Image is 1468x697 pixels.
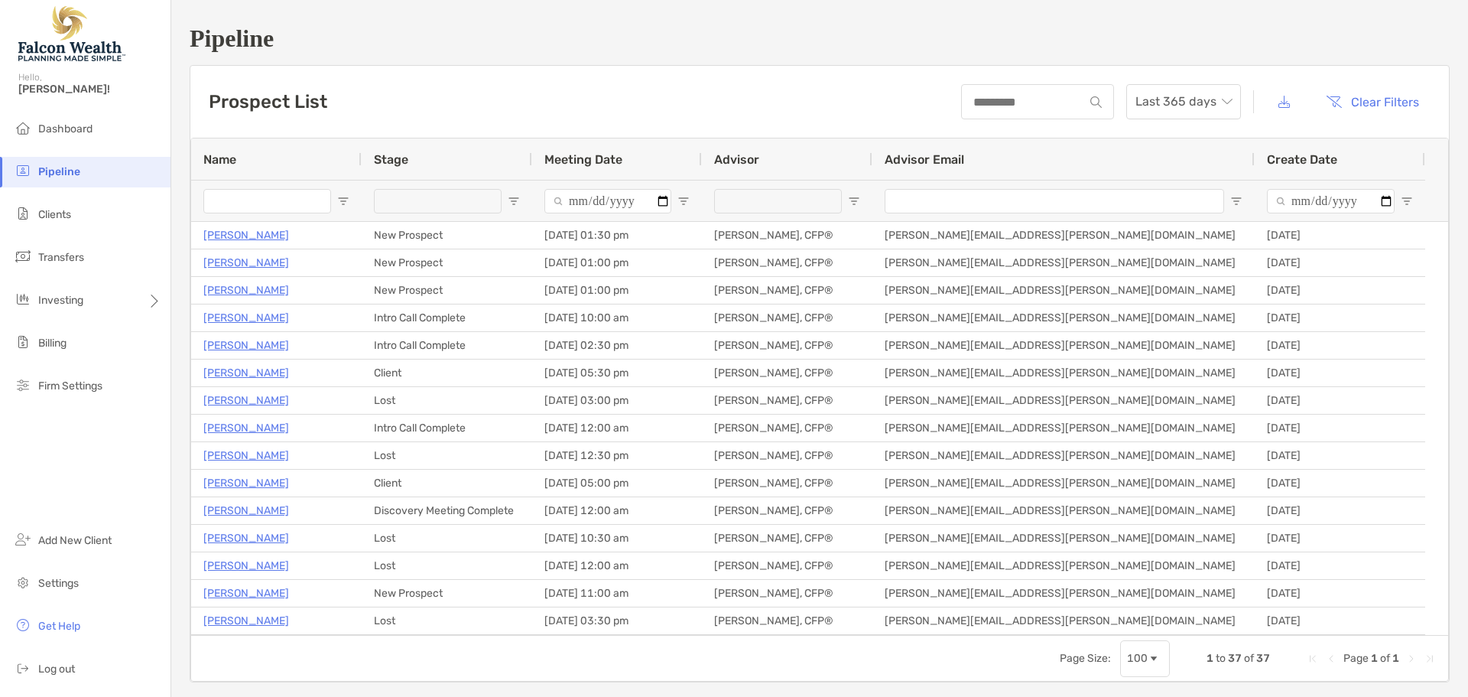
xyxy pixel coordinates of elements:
[1255,332,1425,359] div: [DATE]
[203,281,289,300] a: [PERSON_NAME]
[14,659,32,677] img: logout icon
[702,305,872,331] div: [PERSON_NAME], CFP®
[14,333,32,351] img: billing icon
[532,525,702,552] div: [DATE] 10:30 am
[677,195,690,207] button: Open Filter Menu
[1255,305,1425,331] div: [DATE]
[14,616,32,634] img: get-help icon
[203,611,289,630] a: [PERSON_NAME]
[532,552,702,579] div: [DATE] 12:00 am
[38,122,93,135] span: Dashboard
[1255,387,1425,414] div: [DATE]
[702,580,872,607] div: [PERSON_NAME], CFP®
[532,442,702,469] div: [DATE] 12:30 pm
[203,419,289,438] a: [PERSON_NAME]
[362,442,532,469] div: Lost
[702,607,872,634] div: [PERSON_NAME], CFP®
[190,24,1450,53] h1: Pipeline
[544,189,671,213] input: Meeting Date Filter Input
[702,442,872,469] div: [PERSON_NAME], CFP®
[38,337,67,350] span: Billing
[872,360,1255,386] div: [PERSON_NAME][EMAIL_ADDRESS][PERSON_NAME][DOMAIN_NAME]
[872,305,1255,331] div: [PERSON_NAME][EMAIL_ADDRESS][PERSON_NAME][DOMAIN_NAME]
[872,552,1255,579] div: [PERSON_NAME][EMAIL_ADDRESS][PERSON_NAME][DOMAIN_NAME]
[362,387,532,414] div: Lost
[337,195,349,207] button: Open Filter Menu
[532,497,702,524] div: [DATE] 12:00 am
[1120,640,1170,677] div: Page Size
[532,249,702,276] div: [DATE] 01:00 pm
[14,204,32,223] img: clients icon
[203,336,289,355] a: [PERSON_NAME]
[872,442,1255,469] div: [PERSON_NAME][EMAIL_ADDRESS][PERSON_NAME][DOMAIN_NAME]
[14,247,32,265] img: transfers icon
[1314,85,1431,119] button: Clear Filters
[532,305,702,331] div: [DATE] 10:00 am
[362,277,532,304] div: New Prospect
[702,249,872,276] div: [PERSON_NAME], CFP®
[203,363,289,383] a: [PERSON_NAME]
[203,501,289,520] a: [PERSON_NAME]
[1255,277,1425,304] div: [DATE]
[1255,525,1425,552] div: [DATE]
[532,607,702,634] div: [DATE] 03:30 pm
[38,294,83,307] span: Investing
[702,470,872,497] div: [PERSON_NAME], CFP®
[1244,652,1254,665] span: of
[38,663,75,676] span: Log out
[1267,189,1395,213] input: Create Date Filter Input
[872,332,1255,359] div: [PERSON_NAME][EMAIL_ADDRESS][PERSON_NAME][DOMAIN_NAME]
[1255,552,1425,579] div: [DATE]
[1343,652,1369,665] span: Page
[885,189,1224,213] input: Advisor Email Filter Input
[1255,249,1425,276] div: [DATE]
[1424,653,1436,665] div: Last Page
[872,222,1255,249] div: [PERSON_NAME][EMAIL_ADDRESS][PERSON_NAME][DOMAIN_NAME]
[374,152,408,167] span: Stage
[38,534,112,547] span: Add New Client
[362,470,532,497] div: Client
[872,470,1255,497] div: [PERSON_NAME][EMAIL_ADDRESS][PERSON_NAME][DOMAIN_NAME]
[203,584,289,603] a: [PERSON_NAME]
[203,308,289,327] a: [PERSON_NAME]
[203,253,289,272] a: [PERSON_NAME]
[872,249,1255,276] div: [PERSON_NAME][EMAIL_ADDRESS][PERSON_NAME][DOMAIN_NAME]
[203,556,289,575] p: [PERSON_NAME]
[14,573,32,591] img: settings icon
[14,161,32,180] img: pipeline icon
[362,607,532,634] div: Lost
[362,580,532,607] div: New Prospect
[14,290,32,308] img: investing icon
[872,607,1255,634] div: [PERSON_NAME][EMAIL_ADDRESS][PERSON_NAME][DOMAIN_NAME]
[1255,607,1425,634] div: [DATE]
[203,391,289,410] a: [PERSON_NAME]
[872,525,1255,552] div: [PERSON_NAME][EMAIL_ADDRESS][PERSON_NAME][DOMAIN_NAME]
[702,525,872,552] div: [PERSON_NAME], CFP®
[532,277,702,304] div: [DATE] 01:00 pm
[38,208,71,221] span: Clients
[203,446,289,465] a: [PERSON_NAME]
[1371,652,1378,665] span: 1
[702,332,872,359] div: [PERSON_NAME], CFP®
[38,165,80,178] span: Pipeline
[702,552,872,579] div: [PERSON_NAME], CFP®
[872,415,1255,441] div: [PERSON_NAME][EMAIL_ADDRESS][PERSON_NAME][DOMAIN_NAME]
[1267,152,1337,167] span: Create Date
[872,580,1255,607] div: [PERSON_NAME][EMAIL_ADDRESS][PERSON_NAME][DOMAIN_NAME]
[1380,652,1390,665] span: of
[702,277,872,304] div: [PERSON_NAME], CFP®
[203,529,289,548] p: [PERSON_NAME]
[1401,195,1413,207] button: Open Filter Menu
[362,249,532,276] div: New Prospect
[1228,652,1242,665] span: 37
[203,474,289,493] a: [PERSON_NAME]
[18,83,161,96] span: [PERSON_NAME]!
[532,415,702,441] div: [DATE] 12:00 am
[203,226,289,245] a: [PERSON_NAME]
